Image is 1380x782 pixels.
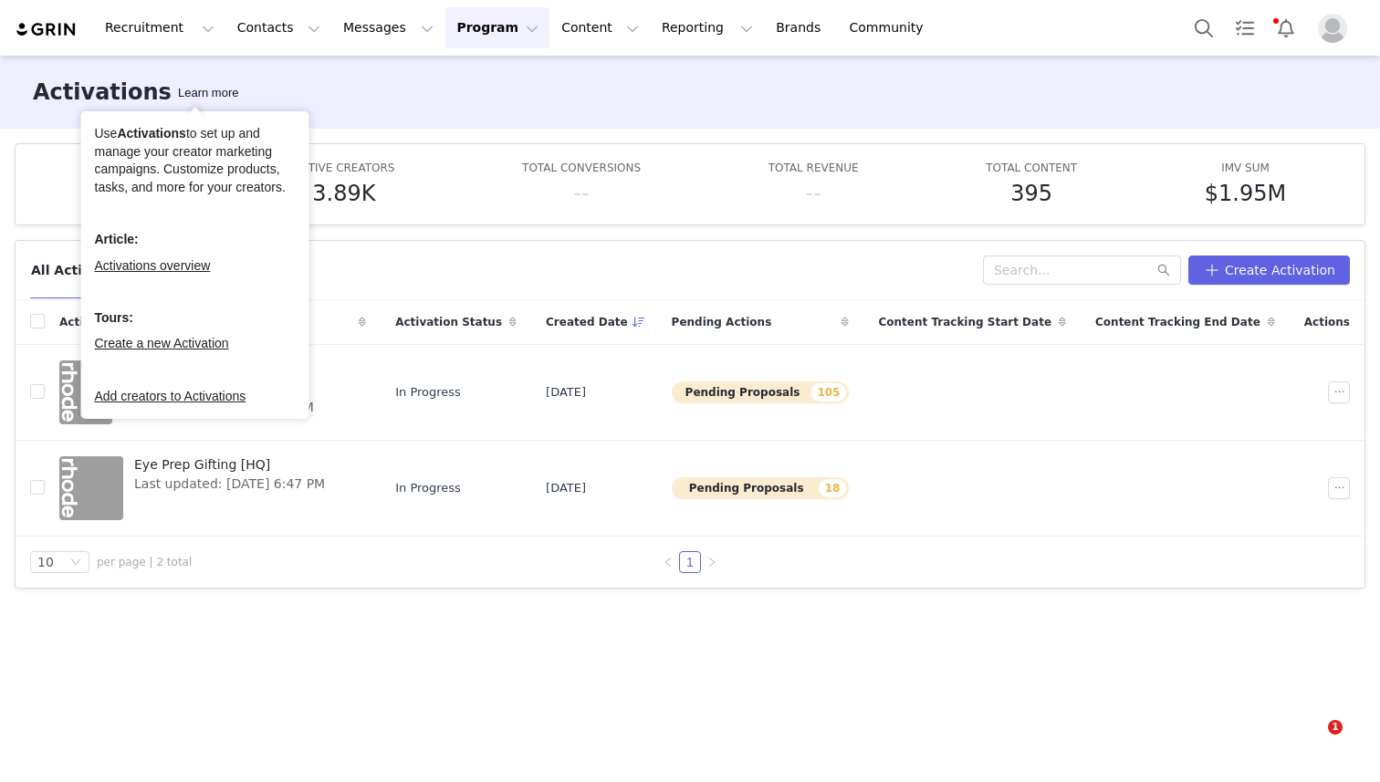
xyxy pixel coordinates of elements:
span: TOTAL REVENUE [768,162,859,174]
a: Create a new Activation [95,336,229,350]
input: Search... [983,255,1181,285]
iframe: Intercom live chat [1291,720,1334,764]
i: icon: right [706,557,717,568]
li: Previous Page [657,551,679,573]
a: Eye Prep Gifting [Shipping [PERSON_NAME]]Last updated: [DATE] 6:48 PM [59,356,366,429]
span: Eye Prep Gifting [HQ] [134,455,325,474]
a: Add creators to Activations [95,389,246,403]
button: Messages [332,7,444,48]
img: placeholder-profile.jpg [1318,14,1347,43]
li: Next Page [701,551,723,573]
h5: -- [805,177,821,210]
a: 1 [680,552,700,572]
img: grin logo [15,21,78,38]
div: Tooltip anchor [174,84,242,102]
div: 10 [37,552,54,572]
button: Notifications [1266,7,1306,48]
button: Contacts [226,7,331,48]
a: Tasks [1225,7,1265,48]
button: Program [445,7,549,48]
i: icon: search [1157,264,1170,276]
span: [DATE] [546,479,586,497]
h5: 3.89K [312,177,375,210]
div: Actions [1290,303,1364,341]
h5: -- [573,177,589,210]
span: In Progress [395,383,461,401]
span: [DATE] [546,383,586,401]
span: Activation Name [59,314,162,330]
span: IMV SUM [1221,162,1270,174]
button: Reporting [651,7,764,48]
button: Content [550,7,650,48]
a: Community [839,7,943,48]
i: icon: down [70,557,81,569]
button: Create Activation [1188,255,1350,285]
span: TOTAL CONTENT [986,162,1077,174]
span: 1 [1328,720,1343,735]
a: Activations overview [95,258,211,273]
span: In Progress [395,479,461,497]
h5: $1.95M [1205,177,1286,210]
h3: Activations [33,76,172,109]
span: Last updated: [DATE] 6:47 PM [134,474,325,494]
span: Pending Actions [672,314,772,330]
a: Eye Prep Gifting [HQ]Last updated: [DATE] 6:47 PM [59,452,366,525]
button: Profile [1307,14,1365,43]
div: Use to set up and manage your creator marketing campaigns. Customize products, tasks, and more fo... [95,125,296,196]
button: Search [1184,7,1224,48]
i: icon: left [663,557,674,568]
button: Recruitment [94,7,225,48]
span: ACTIVE CREATORS [293,162,394,174]
span: per page | 2 total [97,554,192,570]
a: Brands [765,7,837,48]
b: Article: [95,232,139,246]
b: Activations [117,126,185,141]
b: Tours: [95,310,134,325]
button: All Activations (2) [30,255,161,285]
span: Activation Status [395,314,502,330]
span: TOTAL CONVERSIONS [522,162,641,174]
span: Created Date [546,314,628,330]
button: Pending Proposals105 [672,381,850,403]
button: Pending Proposals18 [672,477,850,499]
h5: 395 [1010,177,1052,210]
li: 1 [679,551,701,573]
span: Content Tracking End Date [1095,314,1260,330]
span: Content Tracking Start Date [878,314,1051,330]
